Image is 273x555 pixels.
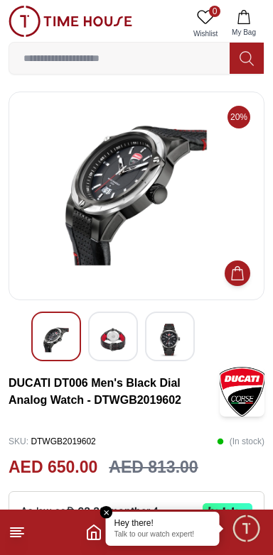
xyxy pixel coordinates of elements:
a: Home [85,524,102,541]
span: 0 [209,6,220,17]
span: SKU : [9,436,28,446]
h3: DUCATI DT006 Men's Black Dial Analog Watch - DTWGB2019602 [9,375,220,409]
img: DUCATI DT006 Men's Black Dial Analog Watch - DTWGB2019602 [43,324,69,356]
span: Wishlist [188,28,223,39]
p: ( In stock ) [217,431,264,452]
img: DUCATI DT006 Men's Black Dial Analog Watch - DTWGB2019602 [157,324,183,356]
h3: AED 813.00 [109,455,198,480]
button: Add to Cart [225,260,250,286]
em: Close tooltip [100,506,113,519]
div: Hey there! [114,517,211,529]
span: My Bag [226,27,262,38]
button: My Bag [223,6,264,42]
img: ... [9,6,132,37]
p: DTWGB2019602 [9,431,96,452]
img: DUCATI DT006 Men's Black Dial Analog Watch - DTWGB2019602 [220,367,264,417]
div: Chat Widget [231,513,262,544]
span: 20% [227,106,250,128]
h2: AED 650.00 [9,455,97,480]
p: Talk to our watch expert! [114,530,211,540]
a: 0Wishlist [188,6,223,42]
img: DUCATI DT006 Men's Black Dial Analog Watch - DTWGB2019602 [100,324,126,356]
img: DUCATI DT006 Men's Black Dial Analog Watch - DTWGB2019602 [21,104,252,288]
